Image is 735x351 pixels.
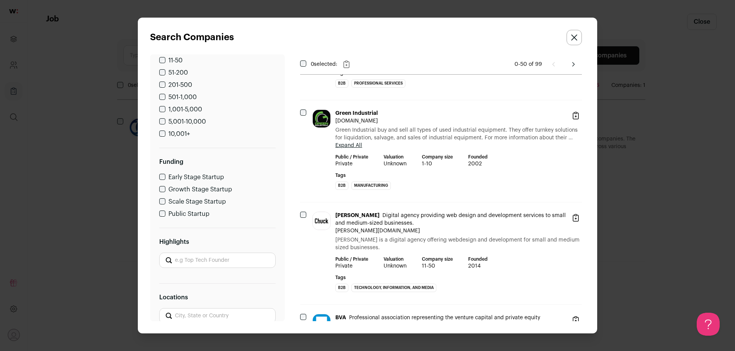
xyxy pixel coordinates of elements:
span: Green Industrial buy and sell all types of used industrial equipment. They offer turnkey solution... [335,126,582,142]
span: 11-50 [422,262,453,270]
label: 1,001-5,000 [168,106,202,113]
strong: Tags [335,274,582,281]
img: b4076344f8ea2cd79a810c5c14d981f46badf5b0bd092f2e854e9a7cf8789ca8.jpg [313,314,330,332]
button: Add to list [340,58,353,70]
strong: Founded [468,256,488,262]
strong: Company size [422,154,453,160]
li: B2B [335,284,348,292]
iframe: Help Scout Beacon - Open [697,313,720,336]
span: Private [335,262,368,270]
strong: Valuation [384,154,407,160]
span: 1-10 [422,160,453,168]
strong: Public / Private [335,154,368,160]
label: Scale Stage Startup [168,199,226,205]
li: B2B [335,79,348,88]
li: Manufacturing [351,181,391,190]
label: Highlights [159,237,276,247]
label: 11-50 [168,57,183,64]
label: 5,001-10,000 [168,119,206,125]
a: [PERSON_NAME][DOMAIN_NAME] [335,228,420,233]
span: 0 [311,62,314,67]
span: Unknown [384,262,407,270]
button: Expand All [335,142,362,149]
strong: Tags [335,172,582,178]
span: Green Industrial [335,111,378,116]
li: Technology, Information, and Media [351,284,436,292]
strong: Valuation [384,256,407,262]
img: 8d52535c1715683276c04518218e302501263c3a3d470282c9cf54221ba523ee.jpg [313,110,330,127]
span: Professional association representing the venture capital and private equity community in [GEOGRA... [335,315,540,328]
label: Locations [159,293,276,302]
label: 501-1,000 [168,94,197,100]
li: Professional Services [351,79,405,88]
label: 51-200 [168,70,188,76]
strong: Search Companies [150,33,234,42]
span: Digital agency providing web design and development services to small and medium-sized businesses. [335,213,566,226]
button: Add company to list [570,212,582,224]
strong: Public / Private [335,256,368,262]
p: 0-50 of 99 [514,60,542,68]
button: Close search companies [567,30,582,45]
span: 2014 [468,262,488,270]
button: Add company to list [570,109,582,122]
button: Add company to list [570,314,582,326]
img: 6fec2c5485361df42e041c007ea5c05a95dace8ca280fbf06a9f7d83e2070a95.jpg [313,212,330,230]
span: BVA [335,315,346,320]
label: Growth Stage Startup [168,186,232,193]
a: [DOMAIN_NAME] [335,118,378,124]
label: Early Stage Startup [168,174,224,180]
input: e.g Top Tech Founder [159,253,276,268]
label: Funding [159,157,276,167]
input: City, State or Country [159,308,276,323]
span: selected: [311,60,337,68]
span: 2002 [468,160,488,168]
label: 201-500 [168,82,192,88]
strong: Founded [468,154,488,160]
span: [PERSON_NAME] is a digital agency offering webdesign and development for small and medium sized b... [335,237,581,250]
span: [PERSON_NAME] [335,213,379,218]
span: Private [335,160,368,168]
span: Unknown [384,160,407,168]
label: Public Startup [168,211,209,217]
li: B2B [335,181,348,190]
strong: Company size [422,256,453,262]
label: 10,001+ [168,131,190,137]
